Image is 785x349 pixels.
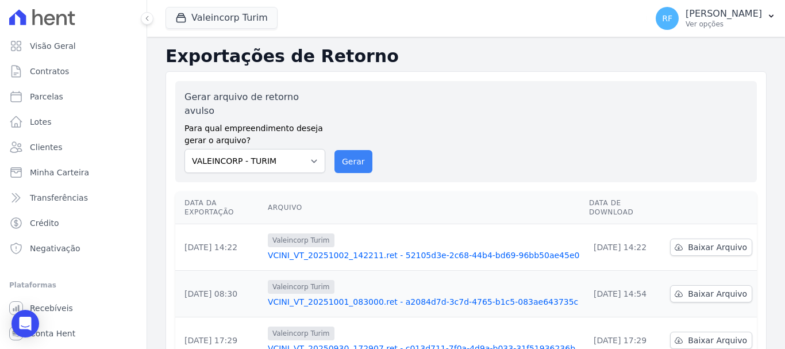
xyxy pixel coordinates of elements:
a: Baixar Arquivo [670,332,752,349]
span: Baixar Arquivo [688,288,747,300]
td: [DATE] 14:22 [584,224,665,271]
a: Negativação [5,237,142,260]
button: Valeincorp Turim [166,7,278,29]
h2: Exportações de Retorno [166,46,767,67]
a: Transferências [5,186,142,209]
a: Conta Hent [5,322,142,345]
span: Baixar Arquivo [688,335,747,346]
button: Gerar [334,150,372,173]
span: Valeincorp Turim [268,233,334,247]
a: Recebíveis [5,297,142,320]
a: Baixar Arquivo [670,239,752,256]
span: Valeincorp Turim [268,280,334,294]
label: Para qual empreendimento deseja gerar o arquivo? [184,118,325,147]
td: [DATE] 14:54 [584,271,665,317]
a: VCINI_VT_20251002_142211.ret - 52105d3e-2c68-44b4-bd69-96bb50ae45e0 [268,250,580,261]
td: [DATE] 08:30 [175,271,263,317]
a: Parcelas [5,85,142,108]
span: Conta Hent [30,328,75,339]
div: Open Intercom Messenger [11,310,39,338]
th: Data de Download [584,191,665,224]
span: Baixar Arquivo [688,241,747,253]
div: Plataformas [9,278,137,292]
th: Data da Exportação [175,191,263,224]
span: Visão Geral [30,40,76,52]
td: [DATE] 14:22 [175,224,263,271]
span: Parcelas [30,91,63,102]
span: Transferências [30,192,88,204]
a: Crédito [5,212,142,235]
a: Clientes [5,136,142,159]
a: Contratos [5,60,142,83]
a: Visão Geral [5,34,142,57]
button: RF [PERSON_NAME] Ver opções [647,2,785,34]
th: Arquivo [263,191,584,224]
span: Valeincorp Turim [268,327,334,340]
a: VCINI_VT_20251001_083000.ret - a2084d7d-3c7d-4765-b1c5-083ae643735c [268,296,580,308]
p: Ver opções [686,20,762,29]
span: Crédito [30,217,59,229]
span: Recebíveis [30,302,73,314]
label: Gerar arquivo de retorno avulso [184,90,325,118]
span: Negativação [30,243,80,254]
span: Minha Carteira [30,167,89,178]
p: [PERSON_NAME] [686,8,762,20]
span: RF [662,14,672,22]
a: Baixar Arquivo [670,285,752,302]
a: Minha Carteira [5,161,142,184]
span: Contratos [30,66,69,77]
span: Clientes [30,141,62,153]
a: Lotes [5,110,142,133]
span: Lotes [30,116,52,128]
